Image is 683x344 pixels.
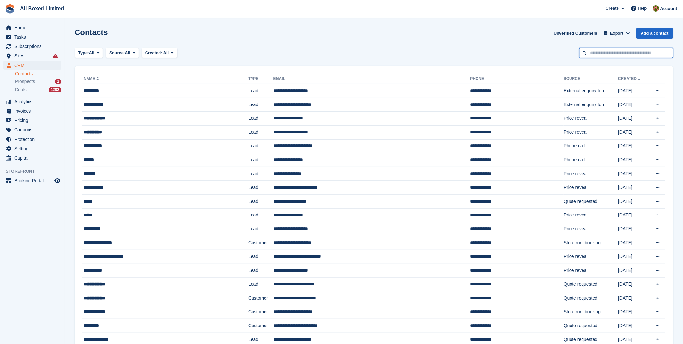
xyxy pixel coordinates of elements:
[14,61,53,70] span: CRM
[3,144,61,153] a: menu
[564,98,618,112] td: External enquiry form
[14,135,53,144] span: Protection
[145,50,162,55] span: Created:
[248,98,273,112] td: Lead
[564,305,618,319] td: Storefront booking
[89,50,95,56] span: All
[618,250,648,264] td: [DATE]
[14,125,53,134] span: Coupons
[653,5,659,12] img: Sharon Hawkins
[15,86,61,93] a: Deals 1282
[564,112,618,126] td: Price reveal
[15,87,27,93] span: Deals
[564,277,618,291] td: Quote requested
[564,319,618,333] td: Quote requested
[248,277,273,291] td: Lead
[53,177,61,185] a: Preview store
[248,181,273,195] td: Lead
[606,5,619,12] span: Create
[15,79,35,85] span: Prospects
[14,42,53,51] span: Subscriptions
[5,4,15,14] img: stora-icon-8386f47178a22dfd0bd8f6a31ec36ba5ce8667c1dd55bd0f319d3a0aa187defe.svg
[618,167,648,181] td: [DATE]
[3,135,61,144] a: menu
[248,222,273,236] td: Lead
[14,23,53,32] span: Home
[564,167,618,181] td: Price reveal
[125,50,131,56] span: All
[14,154,53,163] span: Capital
[618,112,648,126] td: [DATE]
[564,153,618,167] td: Phone call
[3,51,61,60] a: menu
[618,181,648,195] td: [DATE]
[248,291,273,305] td: Customer
[470,74,564,84] th: Phone
[15,78,61,85] a: Prospects 1
[564,264,618,277] td: Price reveal
[14,106,53,116] span: Invoices
[660,6,677,12] span: Account
[3,176,61,185] a: menu
[618,319,648,333] td: [DATE]
[564,139,618,153] td: Phone call
[14,32,53,42] span: Tasks
[564,194,618,208] td: Quote requested
[248,194,273,208] td: Lead
[603,28,631,39] button: Export
[618,264,648,277] td: [DATE]
[610,30,624,37] span: Export
[3,154,61,163] a: menu
[273,74,470,84] th: Email
[564,291,618,305] td: Quote requested
[618,98,648,112] td: [DATE]
[15,71,61,77] a: Contacts
[53,53,58,58] i: Smart entry sync failures have occurred
[564,222,618,236] td: Price reveal
[18,3,66,14] a: All Boxed Limited
[564,181,618,195] td: Price reveal
[14,51,53,60] span: Sites
[3,23,61,32] a: menu
[564,208,618,222] td: Price reveal
[248,112,273,126] td: Lead
[618,236,648,250] td: [DATE]
[248,236,273,250] td: Customer
[564,84,618,98] td: External enquiry form
[618,84,648,98] td: [DATE]
[618,277,648,291] td: [DATE]
[618,222,648,236] td: [DATE]
[55,79,61,84] div: 1
[3,97,61,106] a: menu
[49,87,61,92] div: 1282
[248,74,273,84] th: Type
[618,291,648,305] td: [DATE]
[248,250,273,264] td: Lead
[618,153,648,167] td: [DATE]
[3,116,61,125] a: menu
[248,167,273,181] td: Lead
[14,97,53,106] span: Analytics
[618,76,642,81] a: Created
[564,236,618,250] td: Storefront booking
[618,208,648,222] td: [DATE]
[3,61,61,70] a: menu
[106,48,139,58] button: Source: All
[564,125,618,139] td: Price reveal
[248,125,273,139] td: Lead
[14,116,53,125] span: Pricing
[3,42,61,51] a: menu
[84,76,100,81] a: Name
[248,264,273,277] td: Lead
[14,176,53,185] span: Booking Portal
[248,84,273,98] td: Lead
[248,305,273,319] td: Customer
[142,48,177,58] button: Created: All
[75,28,108,37] h1: Contacts
[3,32,61,42] a: menu
[618,139,648,153] td: [DATE]
[551,28,600,39] a: Unverified Customers
[109,50,125,56] span: Source:
[3,106,61,116] a: menu
[564,74,618,84] th: Source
